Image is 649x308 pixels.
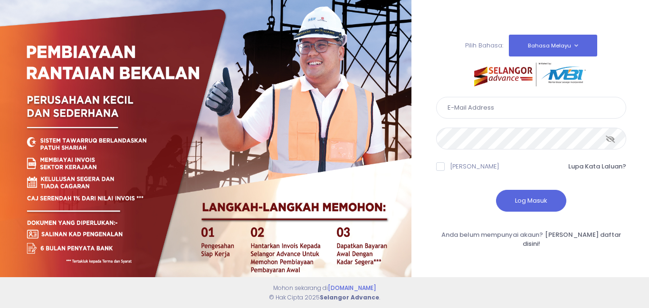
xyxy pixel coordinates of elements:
[496,190,566,212] button: Log Masuk
[436,97,626,119] input: E-Mail Address
[441,230,543,239] span: Anda belum mempunyai akaun?
[509,35,597,56] button: Bahasa Melayu
[328,284,376,292] a: [DOMAIN_NAME]
[320,293,379,301] strong: Selangor Advance
[450,162,499,171] label: [PERSON_NAME]
[523,230,621,249] a: [PERSON_NAME] daftar disini!
[568,162,626,171] a: Lupa Kata Laluan?
[269,284,380,301] span: Mohon sekarang di © Hak Cipta 2025 .
[465,41,503,50] span: Pilih Bahasa:
[474,63,588,86] img: selangor-advance.png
